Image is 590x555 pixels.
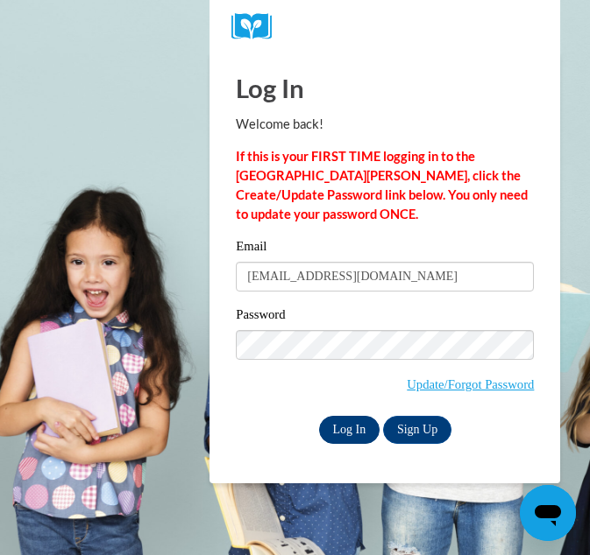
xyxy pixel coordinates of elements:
[383,416,451,444] a: Sign Up
[236,149,528,221] strong: If this is your FIRST TIME logging in to the [GEOGRAPHIC_DATA][PERSON_NAME], click the Create/Upd...
[231,13,538,40] a: COX Campus
[319,416,380,444] input: Log In
[520,485,576,541] iframe: Button to launch messaging window
[236,308,534,326] label: Password
[236,115,534,134] p: Welcome back!
[231,13,284,40] img: Logo brand
[236,240,534,257] label: Email
[236,70,534,106] h1: Log In
[407,377,534,391] a: Update/Forgot Password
